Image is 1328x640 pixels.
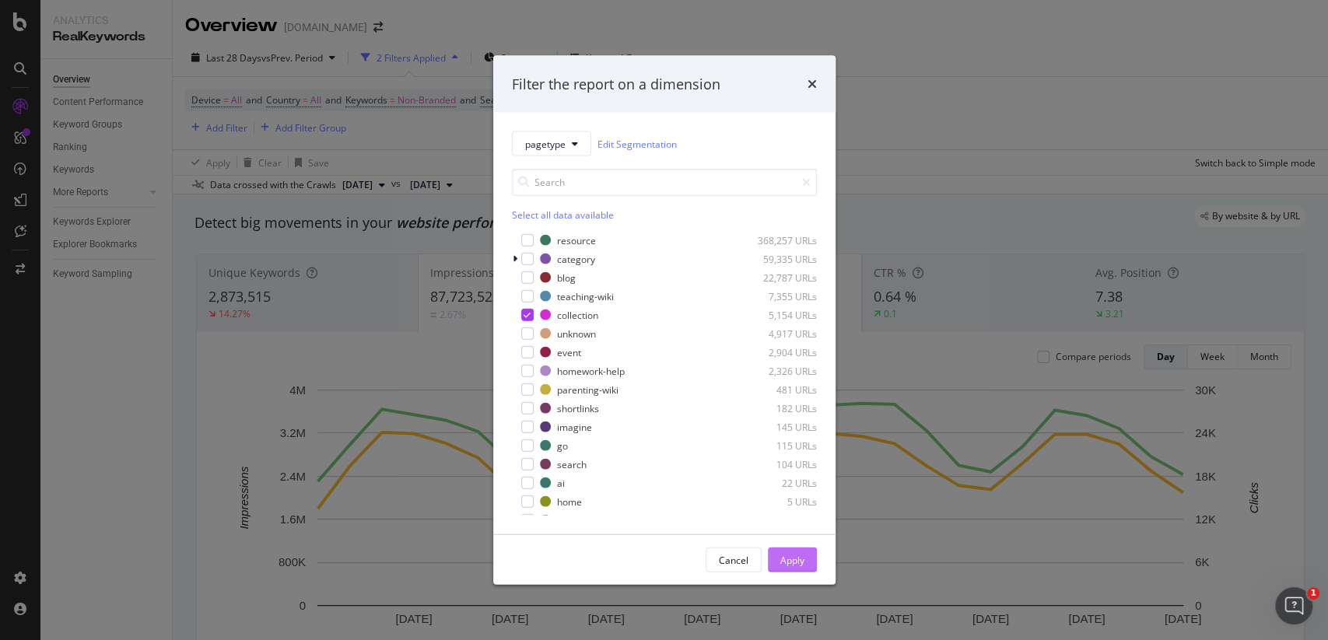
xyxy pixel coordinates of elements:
[557,513,597,526] div: premium
[1275,587,1312,624] iframe: Intercom live chat
[741,345,817,358] div: 2,904 URLs
[557,401,599,414] div: shortlinks
[741,439,817,452] div: 115 URLs
[768,547,817,572] button: Apply
[557,308,598,321] div: collection
[597,135,677,152] a: Edit Segmentation
[741,513,817,526] div: 3 URLs
[808,74,817,94] div: times
[557,364,625,377] div: homework-help
[741,420,817,433] div: 145 URLs
[706,547,762,572] button: Cancel
[557,289,614,303] div: teaching-wiki
[741,271,817,284] div: 22,787 URLs
[557,439,568,452] div: go
[557,252,595,265] div: category
[557,233,596,247] div: resource
[741,233,817,247] div: 368,257 URLs
[557,345,581,358] div: event
[741,476,817,489] div: 22 URLs
[512,208,817,222] div: Select all data available
[1307,587,1319,600] span: 1
[512,169,817,196] input: Search
[557,271,576,284] div: blog
[719,553,748,566] div: Cancel
[557,383,618,396] div: parenting-wiki
[741,252,817,265] div: 59,335 URLs
[741,289,817,303] div: 7,355 URLs
[741,364,817,377] div: 2,326 URLs
[780,553,804,566] div: Apply
[525,137,566,150] span: pagetype
[557,476,565,489] div: ai
[741,457,817,470] div: 104 URLs
[557,327,596,340] div: unknown
[741,495,817,508] div: 5 URLs
[493,55,836,585] div: modal
[512,131,591,156] button: pagetype
[741,383,817,396] div: 481 URLs
[741,308,817,321] div: 5,154 URLs
[741,401,817,414] div: 182 URLs
[512,74,720,94] div: Filter the report on a dimension
[741,327,817,340] div: 4,917 URLs
[557,420,592,433] div: imagine
[557,495,582,508] div: home
[557,457,587,470] div: search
